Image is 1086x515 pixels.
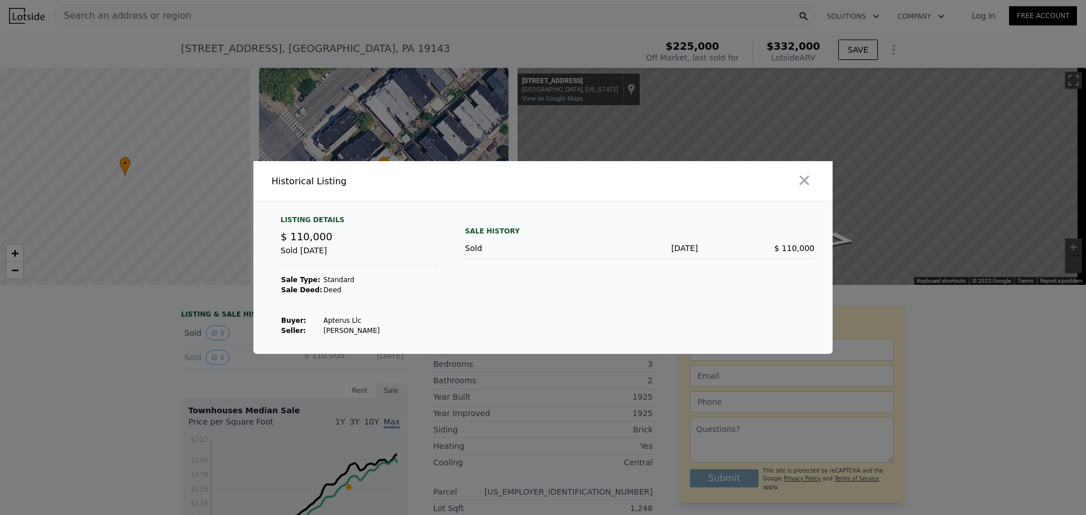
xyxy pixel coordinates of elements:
[271,175,538,188] div: Historical Listing
[281,317,306,324] strong: Buyer :
[774,244,815,253] span: $ 110,000
[281,215,438,229] div: Listing Details
[281,231,333,243] span: $ 110,000
[281,327,306,335] strong: Seller :
[281,245,438,266] div: Sold [DATE]
[281,276,320,284] strong: Sale Type:
[323,285,381,295] td: Deed
[465,243,581,254] div: Sold
[323,326,381,336] td: [PERSON_NAME]
[323,275,381,285] td: Standard
[323,315,381,326] td: Apterus Llc
[581,243,698,254] div: [DATE]
[465,224,815,238] div: Sale History
[281,286,322,294] strong: Sale Deed:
